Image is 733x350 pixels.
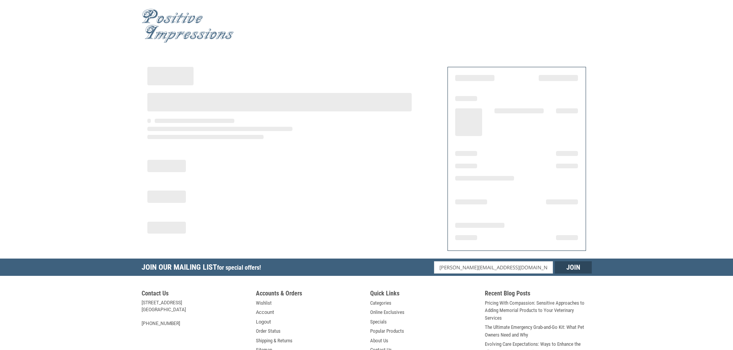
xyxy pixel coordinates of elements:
[256,299,272,307] a: Wishlist
[256,290,363,299] h5: Accounts & Orders
[370,327,404,335] a: Popular Products
[485,323,592,338] a: The Ultimate Emergency Grab-and-Go Kit: What Pet Owners Need and Why
[485,290,592,299] h5: Recent Blog Posts
[256,318,271,326] a: Logout
[370,337,388,345] a: About Us
[370,309,404,316] a: Online Exclusives
[370,299,391,307] a: Categories
[370,290,477,299] h5: Quick Links
[256,309,274,316] a: Account
[555,261,592,274] input: Join
[142,290,249,299] h5: Contact Us
[256,337,292,345] a: Shipping & Returns
[485,299,592,322] a: Pricing With Compassion: Sensitive Approaches to Adding Memorial Products to Your Veterinary Serv...
[370,318,387,326] a: Specials
[142,9,234,43] img: Positive Impressions
[434,261,553,274] input: Email
[142,259,265,278] h5: Join Our Mailing List
[142,299,249,327] address: [STREET_ADDRESS] [GEOGRAPHIC_DATA] [PHONE_NUMBER]
[217,264,261,271] span: for special offers!
[256,327,281,335] a: Order Status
